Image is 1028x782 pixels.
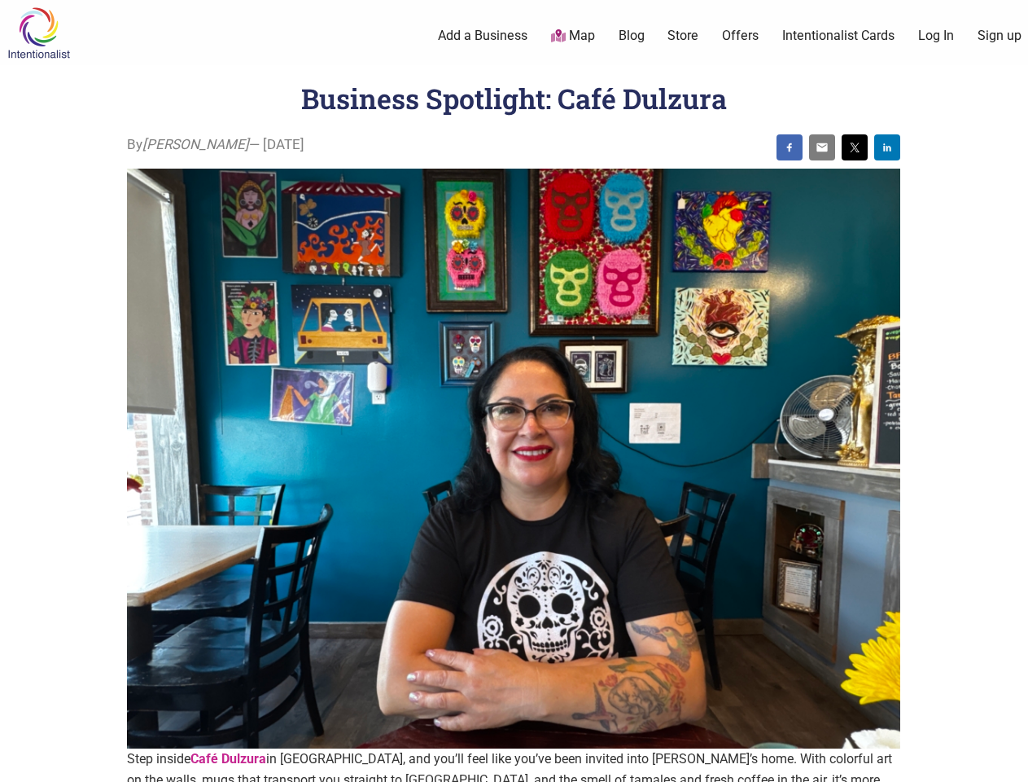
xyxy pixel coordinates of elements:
i: [PERSON_NAME] [142,136,249,152]
img: twitter sharing button [848,141,861,154]
a: Add a Business [438,27,527,45]
a: Store [667,27,698,45]
a: Map [551,27,595,46]
a: Offers [722,27,759,45]
img: linkedin sharing button [881,141,894,154]
img: facebook sharing button [783,141,796,154]
h1: Business Spotlight: Café Dulzura [301,80,727,116]
a: Log In [918,27,954,45]
img: email sharing button [816,141,829,154]
a: Café Dulzura [190,751,266,767]
a: Blog [619,27,645,45]
span: By — [DATE] [127,134,304,156]
a: Intentionalist Cards [782,27,895,45]
a: Sign up [978,27,1021,45]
